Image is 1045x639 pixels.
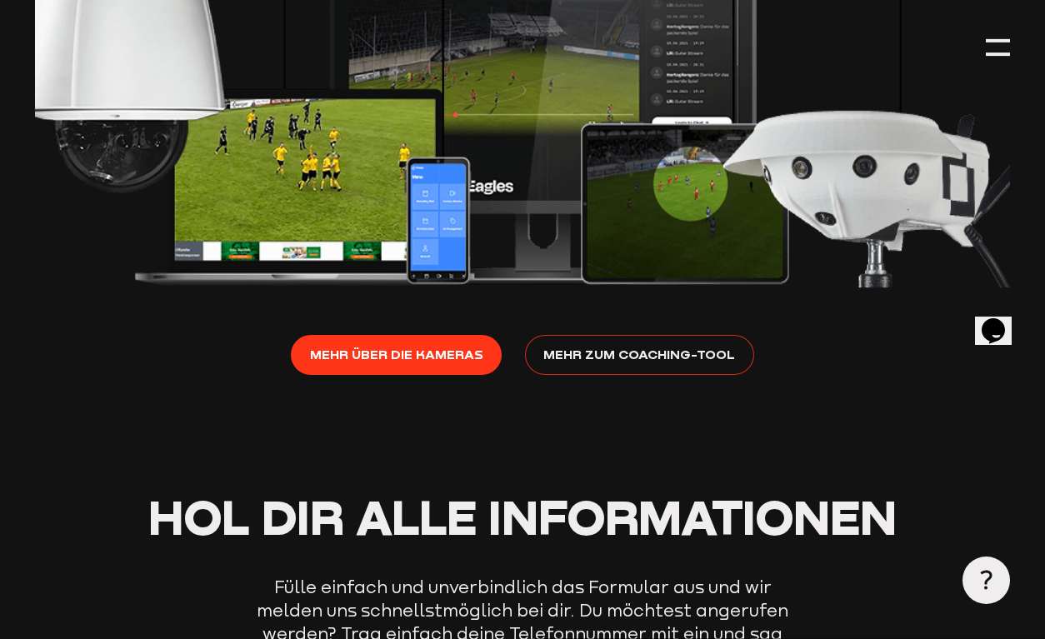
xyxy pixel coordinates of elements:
[148,487,897,546] span: Hol dir alle Informationen
[543,344,735,365] span: Mehr zum Coaching-Tool
[310,344,483,365] span: Mehr über die Kameras
[525,335,753,375] a: Mehr zum Coaching-Tool
[975,295,1028,345] iframe: chat widget
[291,335,501,375] a: Mehr über die Kameras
